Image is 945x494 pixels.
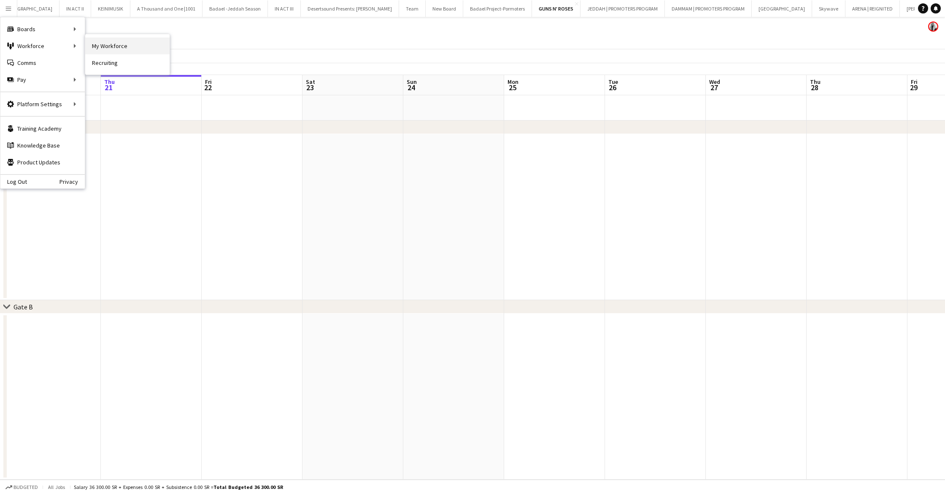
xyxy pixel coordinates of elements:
button: KEINIMUSIK [91,0,130,17]
button: Skywave [812,0,845,17]
span: 22 [204,83,212,92]
span: Budgeted [13,484,38,490]
button: IN ACT II [59,0,91,17]
span: Fri [205,78,212,86]
button: JEDDAH | PROMOTERS PROGRAM [580,0,665,17]
span: 23 [305,83,315,92]
button: DAMMAM | PROMOTERS PROGRAM [665,0,752,17]
div: Gate B [13,303,33,311]
span: Thu [104,78,115,86]
span: 25 [506,83,518,92]
span: Mon [508,78,518,86]
div: Pay [0,71,85,88]
a: Comms [0,54,85,71]
a: Privacy [59,178,85,185]
span: Fri [911,78,918,86]
span: All jobs [46,484,67,490]
div: Boards [0,21,85,38]
a: Product Updates [0,154,85,171]
a: Training Academy [0,120,85,137]
span: Tue [608,78,618,86]
span: Sat [306,78,315,86]
span: 26 [607,83,618,92]
span: Sun [407,78,417,86]
span: 27 [708,83,720,92]
span: 24 [405,83,417,92]
span: 29 [910,83,918,92]
a: Knowledge Base [0,137,85,154]
span: Wed [709,78,720,86]
button: IN ACT III [268,0,301,17]
span: Total Budgeted 36 300.00 SR [213,484,283,490]
button: A Thousand and One |1001 [130,0,202,17]
span: 21 [103,83,115,92]
span: 28 [809,83,821,92]
span: Thu [810,78,821,86]
button: New Board [426,0,463,17]
button: Budgeted [4,483,39,492]
a: My Workforce [85,38,170,54]
button: Team [399,0,426,17]
button: Badael Project-Pormoters [463,0,532,17]
div: Workforce [0,38,85,54]
a: Recruiting [85,54,170,71]
button: Desertsound Presents: [PERSON_NAME] [301,0,399,17]
div: Salary 36 300.00 SR + Expenses 0.00 SR + Subsistence 0.00 SR = [74,484,283,490]
button: GUNS N' ROSES [532,0,580,17]
div: Platform Settings [0,96,85,113]
button: ARENA | REIGNITED [845,0,900,17]
button: [GEOGRAPHIC_DATA] [752,0,812,17]
button: Badael -Jeddah Season [202,0,268,17]
app-user-avatar: Ali Shamsan [928,21,938,32]
a: Log Out [0,178,27,185]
